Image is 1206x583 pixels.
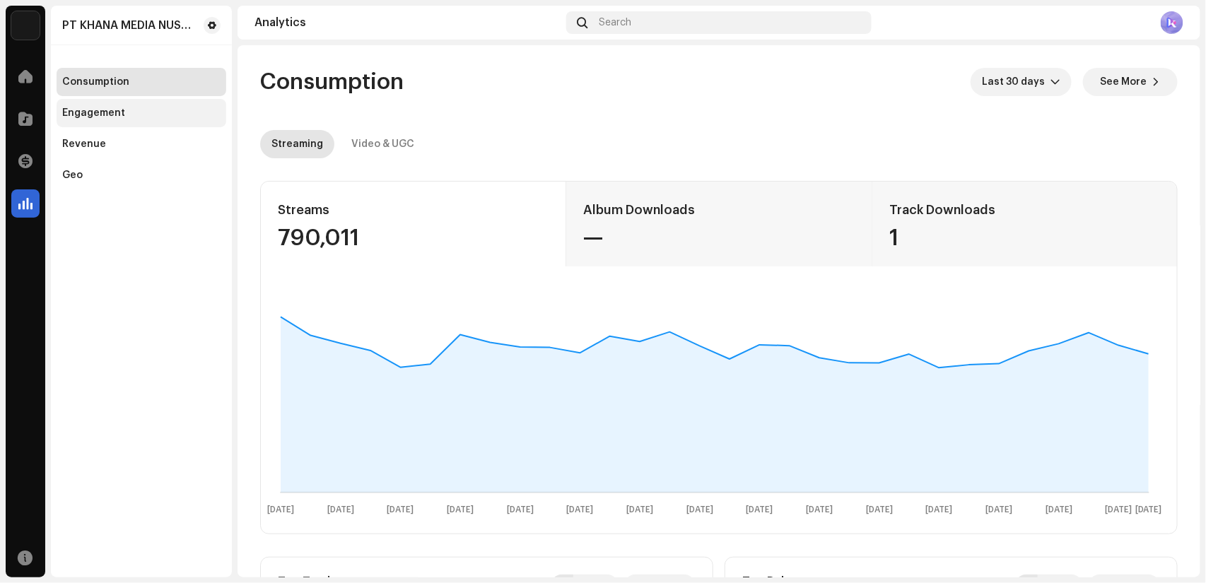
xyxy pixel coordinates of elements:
div: Track Downloads [889,199,1160,221]
text: [DATE] [507,505,534,514]
div: dropdown trigger [1050,68,1060,96]
span: Consumption [260,68,404,96]
text: [DATE] [806,505,833,514]
div: Video & UGC [351,130,414,158]
span: Search [599,17,632,28]
text: [DATE] [686,505,713,514]
div: Consumption [62,76,129,88]
text: [DATE] [985,505,1012,514]
div: Revenue [62,139,106,150]
div: PT KHANA MEDIA NUSANTARA [62,20,198,31]
text: [DATE] [447,505,474,514]
div: Geo [62,170,83,181]
text: [DATE] [327,505,354,514]
text: [DATE] [1135,505,1162,514]
span: See More [1100,68,1147,96]
re-m-nav-item: Engagement [57,99,226,127]
text: [DATE] [566,505,593,514]
re-m-nav-item: Revenue [57,130,226,158]
text: [DATE] [1106,505,1132,514]
text: [DATE] [626,505,653,514]
span: Last 30 days [982,68,1050,96]
re-m-nav-item: Consumption [57,68,226,96]
img: de0d2825-999c-4937-b35a-9adca56ee094 [11,11,40,40]
div: 790,011 [278,227,549,249]
text: [DATE] [267,505,294,514]
div: 1 [889,227,1160,249]
text: [DATE] [747,505,773,514]
div: Album Downloads [583,199,855,221]
button: See More [1083,68,1178,96]
re-m-nav-item: Geo [57,161,226,189]
img: 7e343283-e2de-4072-b20e-7acd25a075da [1161,11,1183,34]
text: [DATE] [387,505,414,514]
text: [DATE] [926,505,953,514]
text: [DATE] [1046,505,1072,514]
div: Engagement [62,107,125,119]
div: Analytics [254,17,561,28]
text: [DATE] [866,505,893,514]
div: Streams [278,199,549,221]
div: — [583,227,855,249]
div: Streaming [271,130,323,158]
